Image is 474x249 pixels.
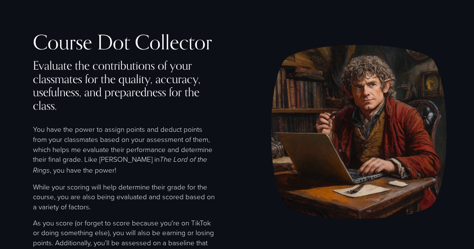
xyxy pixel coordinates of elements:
h2: Course Dot Collector [33,31,216,53]
em: The Lord of the Rings [33,155,209,175]
p: While your scoring will help determine their grade for the course, you are also being evaluated a... [33,182,216,212]
p: You have the power to assign points and deduct points from your classmates based on your assessme... [33,124,216,176]
h4: Evaluate the contributions of your classmates for the quality, accuracy, usefulness, and prepared... [33,59,216,113]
